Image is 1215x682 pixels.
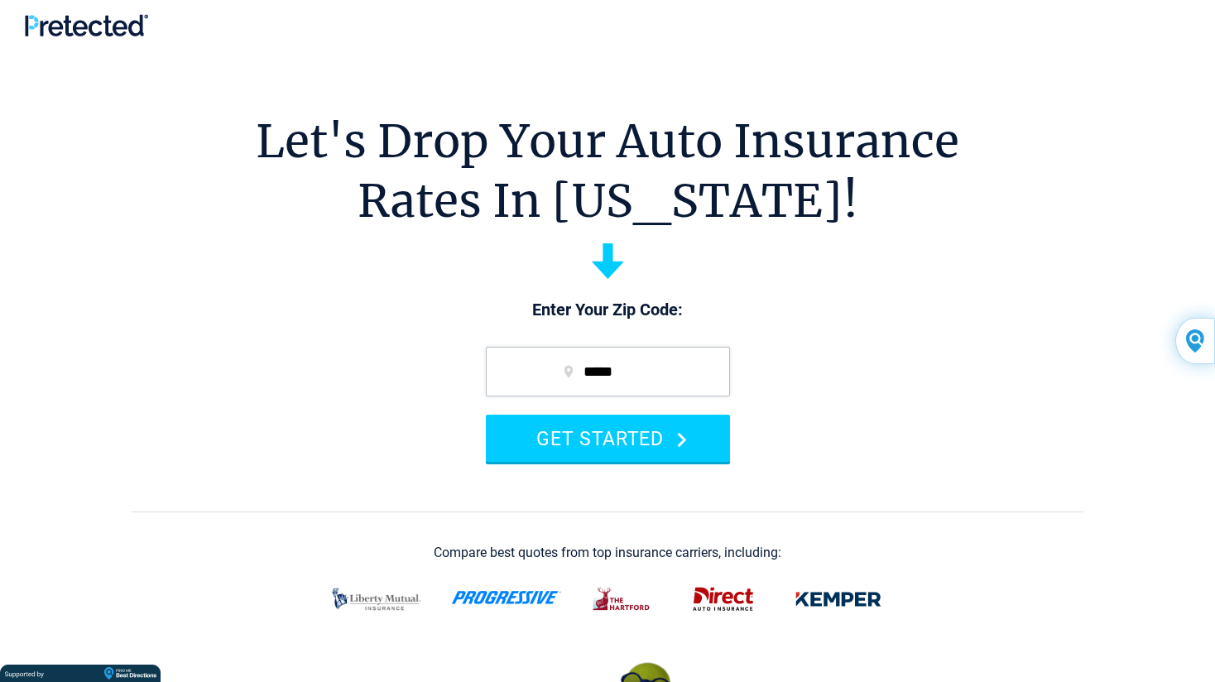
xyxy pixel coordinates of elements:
[434,545,781,560] div: Compare best quotes from top insurance carriers, including:
[256,112,959,231] h1: Let's Drop Your Auto Insurance Rates In [US_STATE]!
[486,347,730,396] input: zip code
[469,299,747,322] p: Enter Your Zip Code:
[25,14,148,36] img: Pretected Logo
[784,578,893,621] img: kemper
[486,415,730,462] button: GET STARTED
[683,578,764,621] img: direct
[582,578,663,621] img: thehartford
[451,591,562,604] img: progressive
[322,578,431,621] img: liberty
